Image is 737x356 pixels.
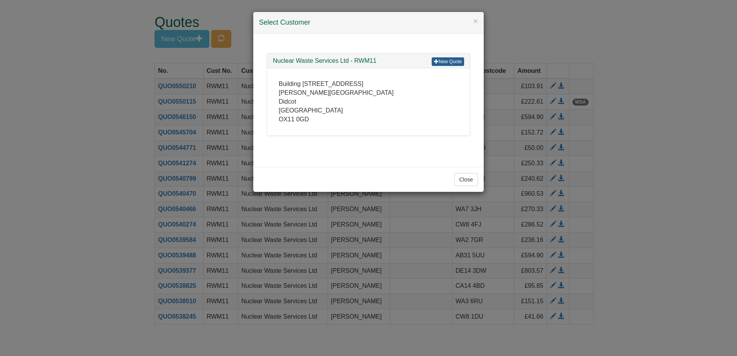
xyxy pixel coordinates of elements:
[259,18,478,28] h4: Select Customer
[432,57,464,66] a: New Quote
[473,17,478,25] button: ×
[279,107,343,114] span: [GEOGRAPHIC_DATA]
[279,81,363,87] span: Building [STREET_ADDRESS]
[279,89,394,96] span: [PERSON_NAME][GEOGRAPHIC_DATA]
[279,116,309,123] span: OX11 0GD
[279,98,296,105] span: Didcot
[454,173,478,186] button: Close
[273,57,464,64] h3: Nuclear Waste Services Ltd - RWM11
